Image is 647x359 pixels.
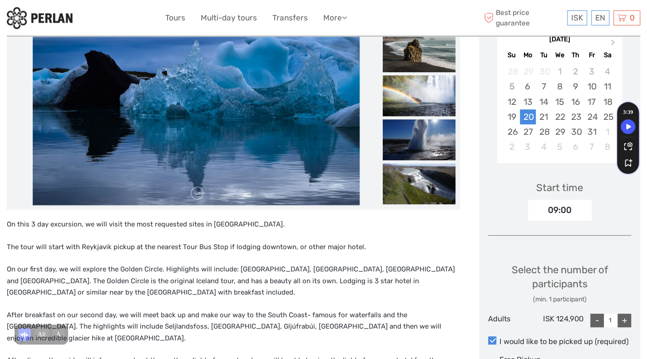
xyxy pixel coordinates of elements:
div: Not available Thursday, October 2nd, 2025 [568,64,583,79]
div: Choose Saturday, October 11th, 2025 [599,79,615,94]
div: Adults [488,314,536,327]
div: Choose Wednesday, October 8th, 2025 [552,79,568,94]
div: month 2025-10 [500,64,619,154]
div: Start time [536,181,583,195]
div: Choose Sunday, October 12th, 2025 [504,94,519,109]
a: Tours [165,11,185,25]
img: 288-6a22670a-0f57-43d8-a107-52fbc9b92f2c_logo_small.jpg [7,7,73,29]
img: 980ed437d57f4f87bff600cb937cf056_slider_thumbnail.jpeg [383,31,455,72]
button: Next Month [607,37,621,52]
div: Choose Tuesday, October 7th, 2025 [536,79,552,94]
div: Choose Saturday, November 1st, 2025 [599,124,615,139]
div: Not available Sunday, September 28th, 2025 [504,64,519,79]
div: Tu [536,49,552,61]
div: Choose Tuesday, November 4th, 2025 [536,139,552,154]
div: + [617,314,631,327]
div: Choose Thursday, November 6th, 2025 [568,139,583,154]
div: 09:00 [528,200,592,221]
div: Choose Saturday, November 8th, 2025 [599,139,615,154]
a: Transfers [272,11,308,25]
p: After breakfast on our second day, we will meet back up and make our way to the South Coast- famo... [7,310,460,344]
div: Choose Friday, November 7th, 2025 [583,139,599,154]
div: Not available Sunday, October 5th, 2025 [504,79,519,94]
div: Not available Saturday, October 4th, 2025 [599,64,615,79]
div: Fr [583,49,599,61]
div: Choose Friday, October 31st, 2025 [583,124,599,139]
div: Sa [599,49,615,61]
div: Choose Friday, October 10th, 2025 [583,79,599,94]
div: Choose Tuesday, October 28th, 2025 [536,124,552,139]
p: On our first day, we will explore the Golden Circle. Highlights will include: [GEOGRAPHIC_DATA], ... [7,264,460,299]
p: On this 3 day excursion, we will visit the most requested sites in [GEOGRAPHIC_DATA]. [7,219,460,231]
div: Choose Thursday, October 30th, 2025 [568,124,583,139]
div: Choose Monday, November 3rd, 2025 [520,139,536,154]
img: 16f36ac1071b4c4488e1ecb67ca085ad_slider_thumbnail.jpeg [383,163,455,204]
img: 43070e3f4f3a4dca8485bbd3dc688968_slider_thumbnail.jpeg [383,119,455,160]
div: Choose Sunday, October 19th, 2025 [504,109,519,124]
div: Choose Thursday, October 23rd, 2025 [568,109,583,124]
a: More [323,11,347,25]
div: Choose Wednesday, October 15th, 2025 [552,94,568,109]
div: Choose Wednesday, October 29th, 2025 [552,124,568,139]
div: Choose Friday, October 24th, 2025 [583,109,599,124]
div: (min. 1 participant) [488,295,631,304]
div: Choose Monday, October 27th, 2025 [520,124,536,139]
div: Not available Friday, October 3rd, 2025 [583,64,599,79]
div: Choose Sunday, November 2nd, 2025 [504,139,519,154]
span: 0 [628,13,636,22]
div: Choose Wednesday, November 5th, 2025 [552,139,568,154]
div: Choose Tuesday, October 21st, 2025 [536,109,552,124]
span: Best price guarantee [482,8,565,28]
div: Choose Monday, October 13th, 2025 [520,94,536,109]
a: Multi-day tours [201,11,257,25]
div: ISK 124,900 [536,314,583,327]
div: Choose Saturday, October 18th, 2025 [599,94,615,109]
div: Not available Monday, September 29th, 2025 [520,64,536,79]
div: Choose Saturday, October 25th, 2025 [599,109,615,124]
p: The tour will start with Reykjavik pickup at the nearest Tour Bus Stop if lodging downtown, or ot... [7,241,460,253]
div: Choose Sunday, October 26th, 2025 [504,124,519,139]
label: I would like to be picked up (required) [488,336,631,347]
div: Not available Tuesday, September 30th, 2025 [536,64,552,79]
div: We [552,49,568,61]
div: Choose Monday, October 20th, 2025 [520,109,536,124]
div: Choose Monday, October 6th, 2025 [520,79,536,94]
div: Select the number of participants [488,263,631,304]
div: - [590,314,604,327]
span: ISK [571,13,583,22]
div: Choose Wednesday, October 22nd, 2025 [552,109,568,124]
div: Choose Tuesday, October 14th, 2025 [536,94,552,109]
div: [DATE] [497,35,622,44]
div: Not available Wednesday, October 1st, 2025 [552,64,568,79]
div: Choose Friday, October 17th, 2025 [583,94,599,109]
div: Su [504,49,519,61]
div: EN [591,10,609,25]
div: Choose Thursday, October 16th, 2025 [568,94,583,109]
div: Th [568,49,583,61]
div: Mo [520,49,536,61]
img: e02eca596ec5419f8722924f15cd0845_slider_thumbnail.jpeg [383,75,455,116]
div: Choose Thursday, October 9th, 2025 [568,79,583,94]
